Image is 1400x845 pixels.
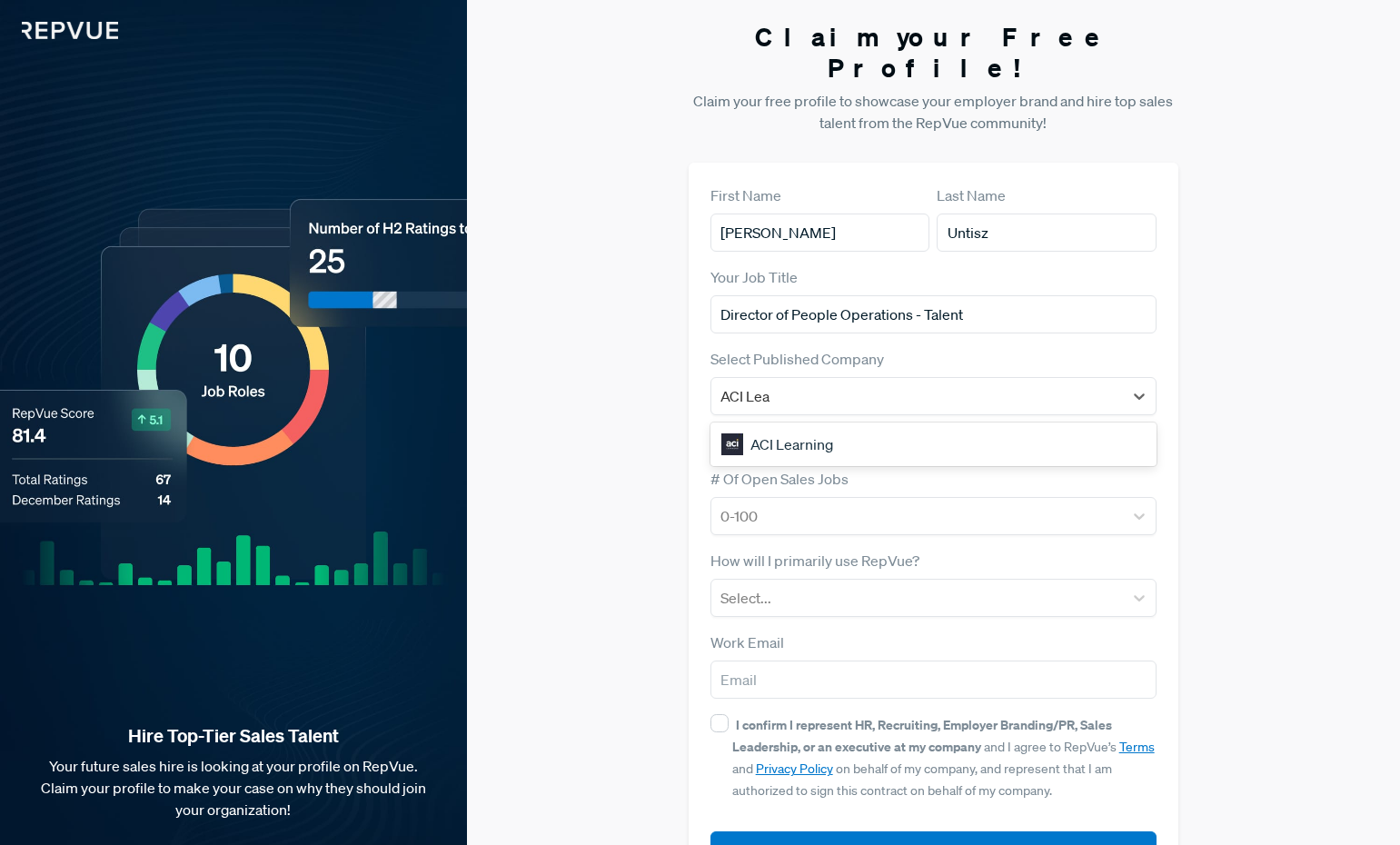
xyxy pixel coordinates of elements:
p: Your future sales hire is looking at your profile on RepVue. Claim your profile to make your case... [29,755,438,820]
input: Email [710,661,1157,699]
label: # Of Open Sales Jobs [710,468,849,490]
strong: I confirm I represent HR, Recruiting, Employer Branding/PR, Sales Leadership, or an executive at ... [732,716,1112,755]
label: How will I primarily use RepVue? [710,550,919,572]
label: First Name [710,184,781,206]
img: ACI Learning [721,433,743,455]
span: and I agree to RepVue’s and on behalf of my company, and represent that I am authorized to sign t... [732,717,1155,799]
p: Claim your free profile to showcase your employer brand and hire top sales talent from the RepVue... [689,90,1178,134]
input: Last Name [937,214,1157,252]
div: ACI Learning [710,426,1157,462]
h3: Claim your Free Profile! [689,22,1178,83]
label: Work Email [710,631,784,653]
a: Privacy Policy [756,760,833,777]
input: Title [710,295,1157,333]
label: Last Name [937,184,1006,206]
label: Select Published Company [710,348,884,370]
strong: Hire Top-Tier Sales Talent [29,724,438,748]
label: Your Job Title [710,266,798,288]
input: First Name [710,214,930,252]
a: Terms [1119,739,1155,755]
